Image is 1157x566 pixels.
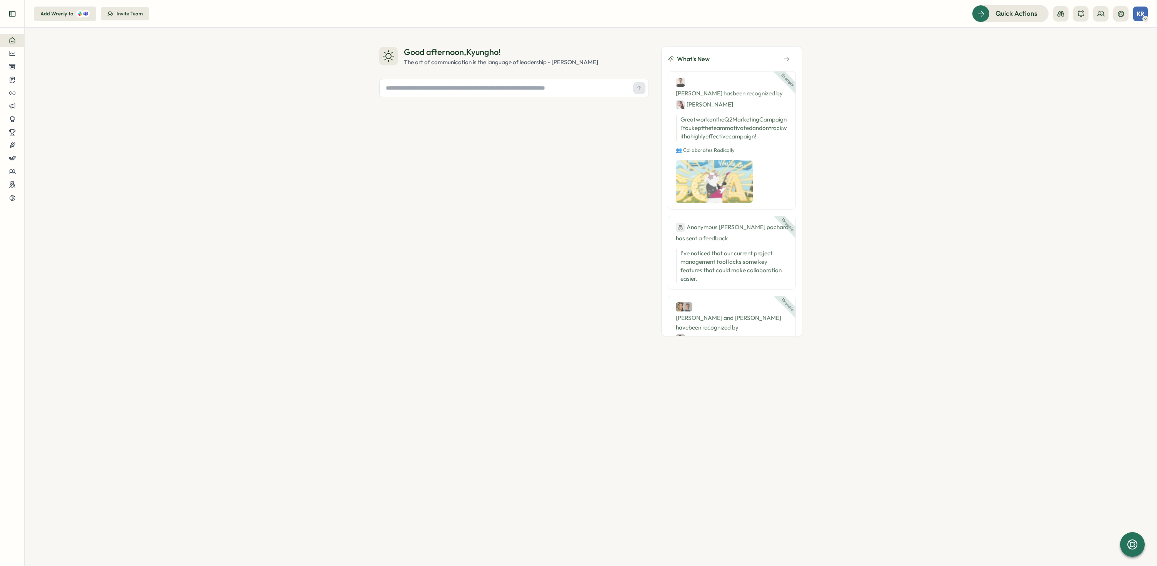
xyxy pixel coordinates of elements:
div: Add Wrenly to [40,10,73,17]
img: Cassie [676,302,685,311]
img: Recognition Image [676,160,753,203]
p: I've noticed that our current project management tool lacks some key features that could make col... [680,249,788,283]
img: Jack [683,302,692,311]
div: Invite Team [117,10,143,17]
img: Jane [676,100,685,109]
button: KR [1133,7,1148,21]
span: What's New [677,54,710,64]
img: Ben [676,78,685,87]
p: 👥 Collaborates Radically [676,147,788,154]
button: Add Wrenly to [34,7,96,21]
img: Carlos [676,334,685,343]
div: Good afternoon , Kyungho ! [404,46,598,58]
span: KR [1137,10,1144,17]
p: Great work on the Q2 Marketing Campaign! You kept the team motivated and on track with a highly e... [676,115,788,141]
button: Invite Team [101,7,149,21]
div: Anonymous [PERSON_NAME] pochard [676,222,789,232]
div: [PERSON_NAME] [676,334,733,343]
span: Quick Actions [995,8,1037,18]
div: [PERSON_NAME] has been recognized by [676,78,788,109]
div: The art of communication is the language of leadership - [PERSON_NAME] [404,58,598,67]
div: [PERSON_NAME] [676,100,733,109]
div: has sent a feedback [676,222,788,243]
div: [PERSON_NAME] and [PERSON_NAME] have been recognized by [676,302,788,343]
button: Quick Actions [972,5,1049,22]
button: Expand sidebar [5,6,20,22]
